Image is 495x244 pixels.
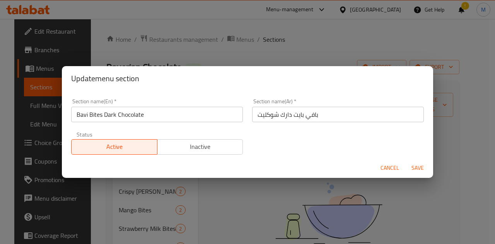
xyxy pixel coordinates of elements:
span: Inactive [160,141,240,152]
span: Active [75,141,154,152]
button: Cancel [377,161,402,175]
span: Save [408,163,427,173]
button: Inactive [157,139,243,155]
input: Please enter section name(ar) [252,107,424,122]
button: Save [405,161,430,175]
button: Active [71,139,157,155]
span: Cancel [381,163,399,173]
h2: Update menu section [71,72,424,85]
input: Please enter section name(en) [71,107,243,122]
